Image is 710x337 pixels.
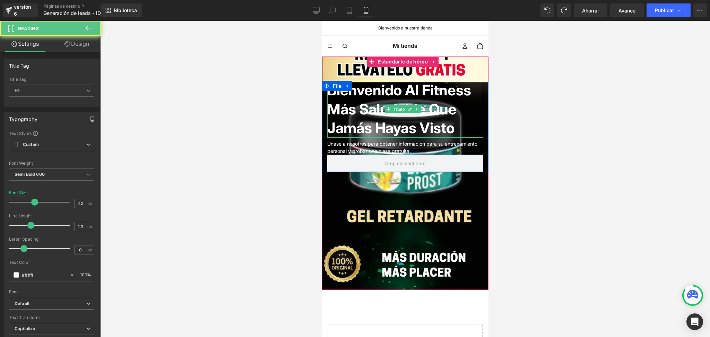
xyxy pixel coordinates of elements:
button: Publicar [647,3,691,17]
a: Móvil [358,3,374,17]
font: Únase a nosotros para obtener información para su entrenamiento personal y probar una clase gratu... [5,120,155,133]
div: Typography [9,112,37,122]
span: Heading [18,26,39,31]
a: Expandir / Contraer [21,60,30,70]
button: Abrir carrito Total de artículos en el carrito: 0 [150,18,166,33]
font: Publicar [655,7,674,13]
b: Capitalize [15,326,35,331]
div: Line Height [9,214,94,218]
div: Title Tag [9,59,29,69]
div: Font [9,290,94,294]
font: Generación de leads - [DATE] 21:32:16 [43,10,132,16]
a: Tableta [341,3,358,17]
a: Computadora portátil [324,3,341,17]
font: Fila [11,62,19,68]
a: Avance [610,3,644,17]
font: Biblioteca [114,7,137,13]
span: px [87,201,93,206]
div: Abrir Intercom Messenger [686,313,703,330]
font: Ahorrar [582,8,599,14]
font: Título [71,86,83,91]
a: De oficina [308,3,324,17]
button: Rehacer [557,3,571,17]
font: Bienvenido a nuestra tienda [56,5,111,10]
a: Expandir / Contraer [107,36,116,46]
div: Font Size [9,190,28,195]
a: Design [52,36,102,52]
div: Font Weight [9,161,94,166]
input: Color [22,271,66,279]
button: Deshacer [540,3,554,17]
a: Nueva Biblioteca [101,3,142,17]
font: Mi tienda [71,21,95,28]
button: abrir menú de cuenta [135,18,150,33]
font: Páginas de destino [43,3,80,9]
i: Default [15,301,29,307]
div: Title Tag [9,77,94,82]
b: Semi Bold 600 [15,172,45,177]
span: px [87,248,93,252]
a: Expandir / Contraer [92,84,99,93]
span: em [87,224,93,229]
b: Custom [23,142,39,148]
div: Letter Spacing [9,237,94,242]
button: Más [693,3,707,17]
a: Mi tienda [31,15,135,36]
font: Estandarte de héroe [56,38,106,44]
div: % [77,269,94,281]
a: Páginas de destino [43,3,123,9]
div: Text Styles [9,130,94,136]
div: Text Transform [9,315,94,320]
font: Avance [618,8,635,14]
font: versión 6 [14,4,31,17]
div: Text Color [9,260,94,265]
button: Abrir búsqueda [15,18,31,33]
b: H1 [15,88,19,93]
a: versión 6 [3,3,38,17]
